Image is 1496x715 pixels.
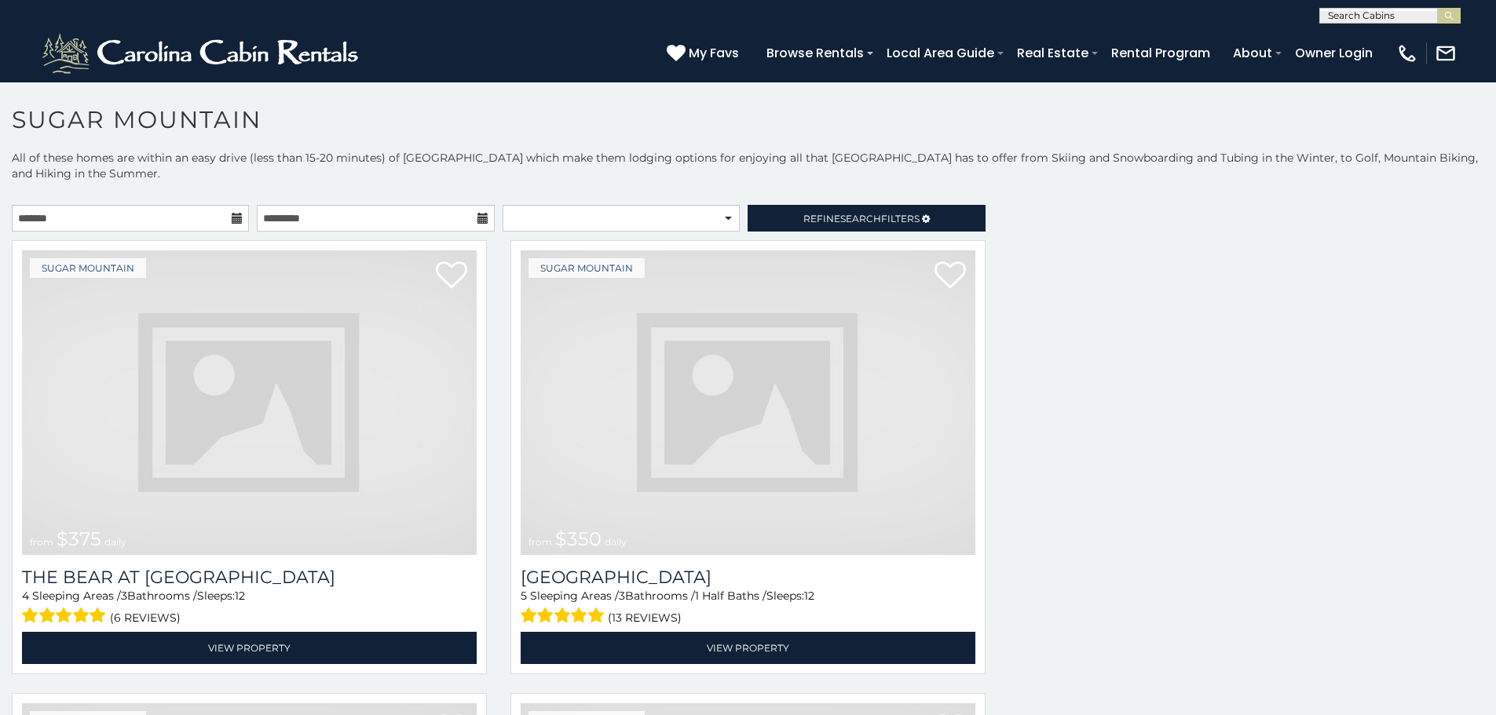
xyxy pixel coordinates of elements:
[121,589,127,603] span: 3
[22,250,477,555] img: dummy-image.jpg
[1103,39,1218,67] a: Rental Program
[521,567,975,588] a: [GEOGRAPHIC_DATA]
[1287,39,1381,67] a: Owner Login
[30,536,53,548] span: from
[1225,39,1280,67] a: About
[521,567,975,588] h3: Grouse Moor Lodge
[30,258,146,278] a: Sugar Mountain
[22,567,477,588] h3: The Bear At Sugar Mountain
[803,213,920,224] span: Refine Filters
[1435,42,1457,64] img: mail-regular-white.png
[39,30,365,77] img: White-1-2.png
[1396,42,1418,64] img: phone-regular-white.png
[935,260,966,293] a: Add to favorites
[22,632,477,664] a: View Property
[110,607,181,628] span: (6 reviews)
[840,213,881,224] span: Search
[22,589,29,603] span: 4
[608,607,682,628] span: (13 reviews)
[104,536,126,548] span: daily
[521,250,975,555] a: from $350 daily
[748,205,985,232] a: RefineSearchFilters
[235,589,245,603] span: 12
[619,589,625,603] span: 3
[804,589,814,603] span: 12
[695,589,766,603] span: 1 Half Baths /
[22,567,477,588] a: The Bear At [GEOGRAPHIC_DATA]
[521,632,975,664] a: View Property
[22,588,477,628] div: Sleeping Areas / Bathrooms / Sleeps:
[1009,39,1096,67] a: Real Estate
[555,527,602,550] span: $350
[689,43,739,63] span: My Favs
[521,588,975,628] div: Sleeping Areas / Bathrooms / Sleeps:
[57,527,101,550] span: $375
[22,250,477,555] a: from $375 daily
[879,39,1002,67] a: Local Area Guide
[521,250,975,555] img: dummy-image.jpg
[529,536,552,548] span: from
[436,260,467,293] a: Add to favorites
[529,258,645,278] a: Sugar Mountain
[759,39,872,67] a: Browse Rentals
[605,536,627,548] span: daily
[667,43,743,64] a: My Favs
[521,589,527,603] span: 5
